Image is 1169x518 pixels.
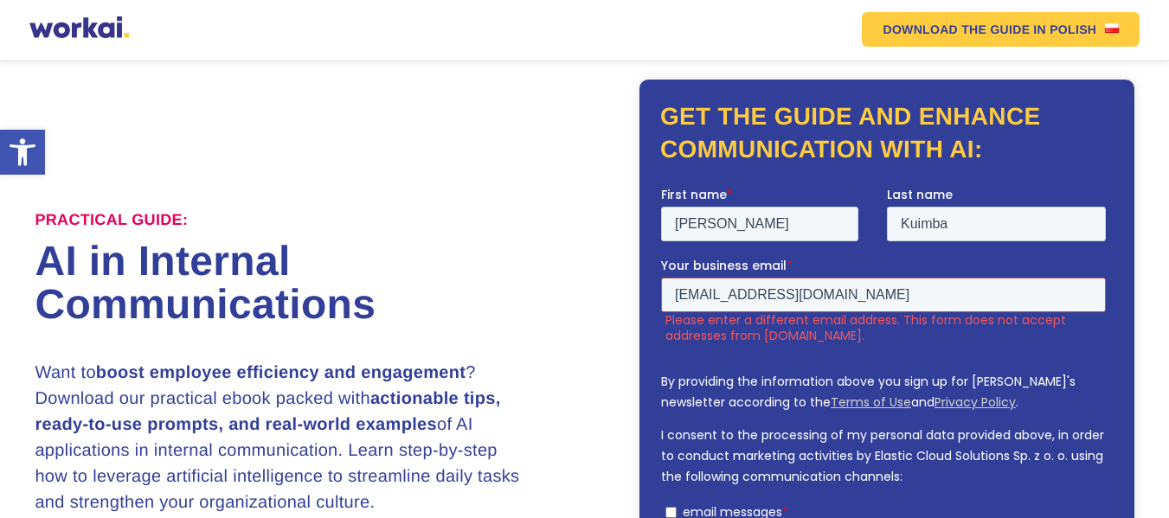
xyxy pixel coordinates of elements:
[35,240,584,327] h1: AI in Internal Communications
[96,363,466,382] strong: boost employee efficiency and engagement
[862,12,1140,47] a: DOWNLOAD THE GUIDEIN POLISHUS flag
[883,23,1030,35] em: DOWNLOAD THE GUIDE
[35,360,530,515] h3: Want to ? Download our practical ebook packed with of AI applications in internal communication. ...
[35,211,188,230] label: Practical Guide:
[660,100,1114,166] h2: Get the guide and enhance communication with AI:
[1105,23,1119,33] img: US flag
